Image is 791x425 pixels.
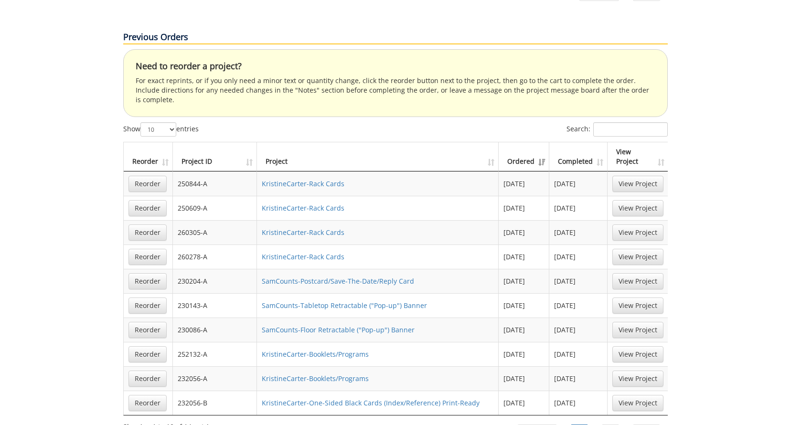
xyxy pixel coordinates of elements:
td: [DATE] [499,220,549,244]
td: 230086-A [173,318,257,342]
td: [DATE] [549,196,608,220]
a: View Project [612,371,663,387]
a: KristineCarter-Booklets/Programs [262,374,369,383]
p: For exact reprints, or if you only need a minor text or quantity change, click the reorder button... [136,76,655,105]
td: 230204-A [173,269,257,293]
a: Reorder [128,249,167,265]
a: View Project [612,395,663,411]
td: [DATE] [549,342,608,366]
a: Reorder [128,297,167,314]
th: View Project: activate to sort column ascending [608,142,668,171]
th: Project: activate to sort column ascending [257,142,499,171]
td: [DATE] [549,244,608,269]
th: Completed: activate to sort column ascending [549,142,608,171]
th: Project ID: activate to sort column ascending [173,142,257,171]
a: Reorder [128,273,167,289]
td: [DATE] [499,269,549,293]
a: KristineCarter-Rack Cards [262,179,344,188]
a: SamCounts-Tabletop Retractable ("Pop-up") Banner [262,301,427,310]
td: 252132-A [173,342,257,366]
td: [DATE] [549,391,608,415]
th: Reorder: activate to sort column ascending [124,142,173,171]
a: Reorder [128,322,167,338]
td: [DATE] [549,366,608,391]
td: [DATE] [549,293,608,318]
td: 232056-A [173,366,257,391]
a: Reorder [128,200,167,216]
td: [DATE] [499,171,549,196]
a: SamCounts-Floor Retractable ("Pop-up") Banner [262,325,415,334]
td: [DATE] [549,318,608,342]
a: KristineCarter-One-Sided Black Cards (Index/Reference) Print-Ready [262,398,480,407]
td: 260305-A [173,220,257,244]
label: Search: [567,122,668,137]
td: 230143-A [173,293,257,318]
td: [DATE] [549,171,608,196]
a: SamCounts-Postcard/Save-The-Date/Reply Card [262,276,414,286]
a: View Project [612,273,663,289]
td: [DATE] [499,244,549,269]
a: Reorder [128,176,167,192]
td: [DATE] [499,196,549,220]
a: View Project [612,297,663,314]
td: 250609-A [173,196,257,220]
td: 260278-A [173,244,257,269]
a: Reorder [128,371,167,387]
h4: Need to reorder a project? [136,62,655,71]
a: KristineCarter-Booklets/Programs [262,350,369,359]
td: [DATE] [499,366,549,391]
p: Previous Orders [123,31,668,44]
td: 232056-B [173,391,257,415]
a: View Project [612,249,663,265]
td: [DATE] [499,391,549,415]
a: Reorder [128,395,167,411]
a: View Project [612,322,663,338]
td: [DATE] [549,220,608,244]
a: KristineCarter-Rack Cards [262,203,344,212]
input: Search: [593,122,668,137]
td: [DATE] [499,318,549,342]
label: Show entries [123,122,199,137]
td: [DATE] [549,269,608,293]
td: 250844-A [173,171,257,196]
td: [DATE] [499,293,549,318]
td: [DATE] [499,342,549,366]
a: Reorder [128,224,167,241]
a: View Project [612,224,663,241]
select: Showentries [140,122,176,137]
a: View Project [612,176,663,192]
a: View Project [612,200,663,216]
a: Reorder [128,346,167,362]
a: KristineCarter-Rack Cards [262,252,344,261]
th: Ordered: activate to sort column ascending [499,142,549,171]
a: KristineCarter-Rack Cards [262,228,344,237]
a: View Project [612,346,663,362]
